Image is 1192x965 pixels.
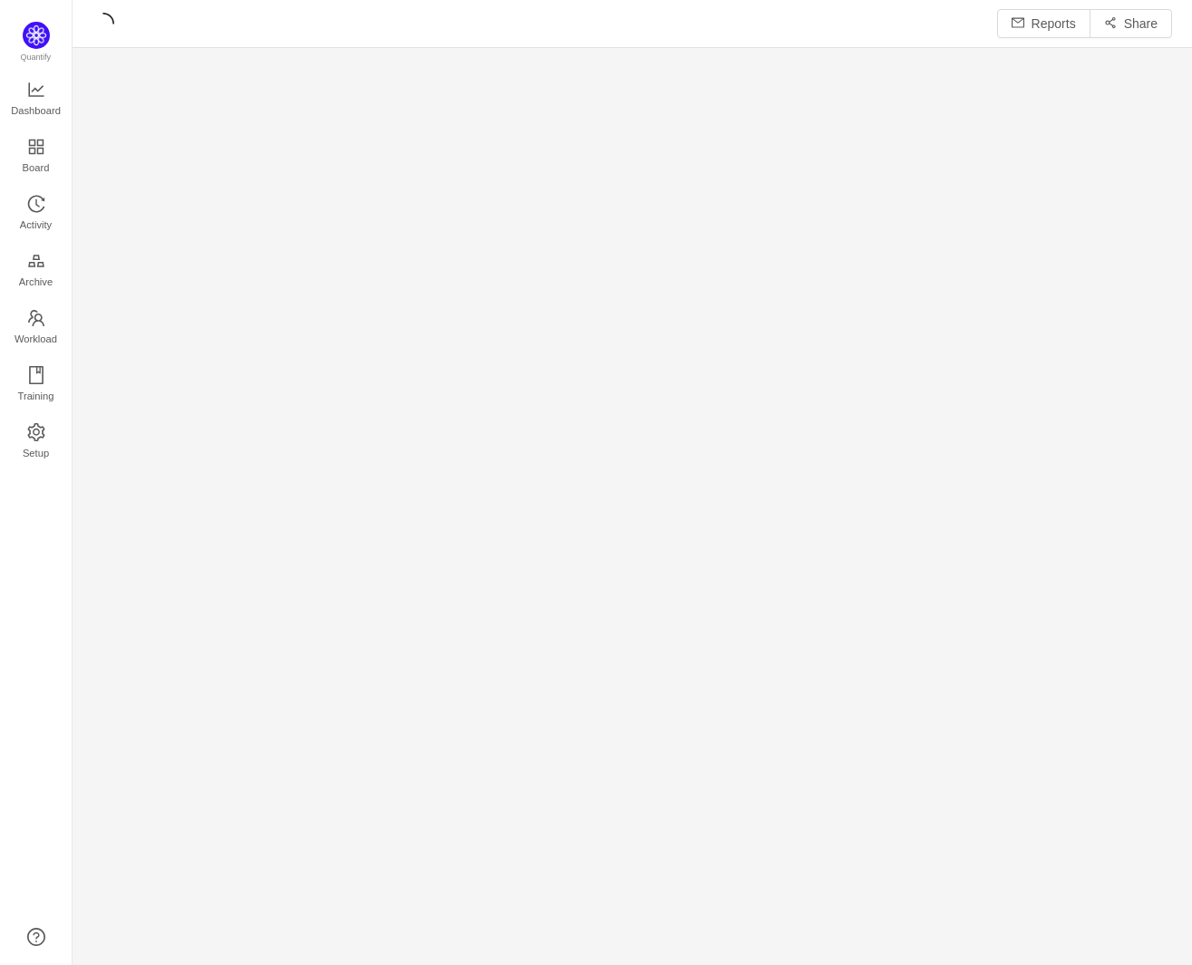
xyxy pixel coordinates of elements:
[19,264,53,300] span: Archive
[92,13,114,34] i: icon: loading
[23,22,50,49] img: Quantify
[27,252,45,270] i: icon: gold
[27,367,45,403] a: Training
[23,435,49,471] span: Setup
[27,366,45,384] i: icon: book
[27,310,45,346] a: Workload
[997,9,1090,38] button: icon: mailReports
[27,423,45,441] i: icon: setting
[27,138,45,156] i: icon: appstore
[27,253,45,289] a: Archive
[27,424,45,460] a: Setup
[15,321,57,357] span: Workload
[27,82,45,118] a: Dashboard
[17,378,53,414] span: Training
[11,92,61,129] span: Dashboard
[27,81,45,99] i: icon: line-chart
[20,207,52,243] span: Activity
[27,928,45,946] a: icon: question-circle
[27,196,45,232] a: Activity
[27,309,45,327] i: icon: team
[1090,9,1172,38] button: icon: share-altShare
[27,139,45,175] a: Board
[27,195,45,213] i: icon: history
[23,150,50,186] span: Board
[21,53,52,62] span: Quantify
